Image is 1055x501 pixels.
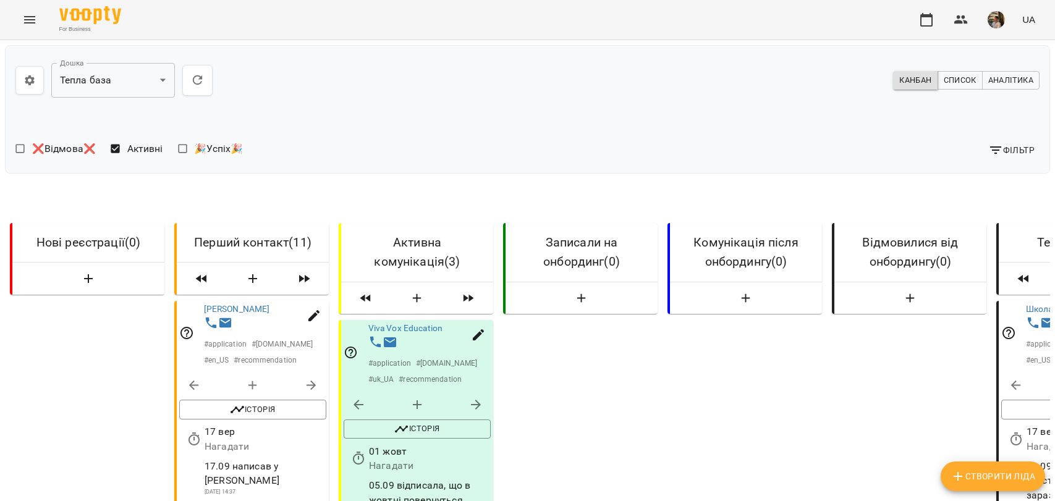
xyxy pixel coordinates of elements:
[59,25,121,33] span: For Business
[844,233,977,272] h6: Відмовилися від онбордингу ( 0 )
[234,355,297,366] p: # recommendation
[1026,355,1051,366] p: # en_US
[368,374,394,385] p: # uk_UA
[284,268,324,290] span: Пересунути лідів з колонки
[988,143,1035,158] span: Фільтр
[368,358,411,369] p: # application
[893,71,938,90] button: Канбан
[399,374,462,385] p: # recommendation
[194,141,243,156] span: 🎉Успіх🎉
[675,287,817,309] button: Створити Ліда
[127,141,163,156] span: Активні
[185,403,320,418] span: Історія
[391,287,444,309] button: Створити Ліда
[32,141,96,156] span: ❌Відмова❌
[416,358,478,369] p: # [DOMAIN_NAME]
[988,74,1033,87] span: Аналітика
[59,6,121,24] img: Voopty Logo
[515,233,648,272] h6: Записали на онбординг ( 0 )
[252,339,313,350] p: # [DOMAIN_NAME]
[350,422,485,437] span: Історія
[204,304,270,314] a: [PERSON_NAME]
[982,71,1040,90] button: Аналітика
[351,233,483,272] h6: Активна комунікація ( 3 )
[1022,13,1035,26] span: UA
[938,71,983,90] button: Список
[983,139,1040,161] button: Фільтр
[346,287,386,309] span: Пересунути лідів з колонки
[368,324,443,334] a: Viva Vox Education
[204,355,229,366] p: # en_US
[205,424,326,439] p: 17 вер
[187,233,319,252] h6: Перший контакт ( 11 )
[204,339,247,350] p: # application
[51,63,175,98] div: Тепла база
[944,74,977,87] span: Список
[1017,8,1040,31] button: UA
[205,459,326,488] p: 17.09 написав у [PERSON_NAME]
[205,439,326,454] p: Нагадати
[449,287,488,309] span: Пересунути лідів з колонки
[344,419,491,439] button: Історія
[899,74,931,87] span: Канбан
[205,488,326,497] p: [DATE] 14:37
[951,469,1035,484] span: Створити Ліда
[511,287,653,309] button: Створити Ліда
[226,268,279,290] button: Створити Ліда
[179,400,326,420] button: Історія
[941,461,1045,491] button: Створити Ліда
[988,11,1005,28] img: 667c661dbb1374cb219499a1f67010c8.jpg
[17,268,159,290] button: Створити Ліда
[369,444,491,459] p: 01 жовт
[15,5,44,35] button: Menu
[179,326,194,340] svg: Відповідальний співробітник не заданий
[344,345,358,360] svg: Відповідальний співробітник не заданий
[839,287,981,309] button: Створити Ліда
[1001,326,1016,340] svg: Відповідальний співробітник не заданий
[1004,268,1043,290] span: Пересунути лідів з колонки
[182,268,221,290] span: Пересунути лідів з колонки
[369,458,491,473] p: Нагадати
[680,233,812,272] h6: Комунікація після онбордингу ( 0 )
[22,233,155,252] h6: Нові реєстрації ( 0 )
